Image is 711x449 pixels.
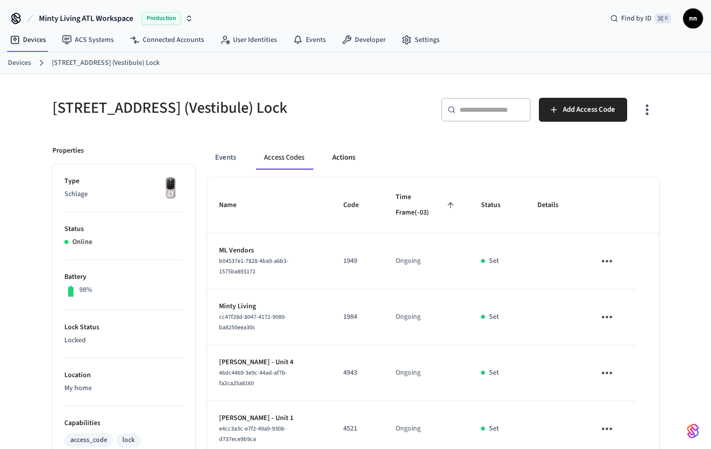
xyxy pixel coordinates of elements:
p: Locked [64,335,183,346]
p: Location [64,370,183,381]
p: [PERSON_NAME] - Unit 1 [219,413,319,424]
span: nn [684,9,702,27]
td: Ongoing [384,345,470,401]
span: Production [141,12,181,25]
p: Set [489,312,499,322]
a: ACS Systems [54,31,122,49]
td: Ongoing [384,289,470,345]
div: access_code [70,435,107,446]
span: Code [343,198,372,213]
a: [STREET_ADDRESS] (Vestibule) Lock [52,58,160,68]
span: b04537e1-7828-4ba9-a6b3-1575ba893172 [219,257,288,276]
p: Online [72,237,92,247]
td: Ongoing [384,233,470,289]
div: ant example [207,146,659,170]
img: Yale Assure Touchscreen Wifi Smart Lock, Satin Nickel, Front [158,176,183,201]
span: Name [219,198,249,213]
h5: [STREET_ADDRESS] (Vestibule) Lock [52,98,350,118]
span: Add Access Code [563,103,615,116]
p: Properties [52,146,84,156]
div: Find by ID⌘ K [602,9,679,27]
a: Devices [8,58,31,68]
span: Status [481,198,513,213]
p: 1949 [343,256,372,266]
button: Actions [324,146,363,170]
p: 4521 [343,424,372,434]
span: Find by ID [621,13,652,23]
a: Connected Accounts [122,31,212,49]
span: e4cc3a3c-e7f2-49a9-9308-d737ece9b9ca [219,425,286,444]
a: User Identities [212,31,285,49]
p: Battery [64,272,183,282]
p: Schlage [64,189,183,200]
button: Access Codes [256,146,312,170]
a: Developer [334,31,394,49]
p: Type [64,176,183,187]
a: Events [285,31,334,49]
button: Add Access Code [539,98,627,122]
span: Details [537,198,571,213]
p: 4943 [343,368,372,378]
button: nn [683,8,703,28]
p: Minty Living [219,301,319,312]
div: lock [122,435,135,446]
p: Capabilities [64,418,183,429]
p: 1984 [343,312,372,322]
a: Settings [394,31,448,49]
a: Devices [2,31,54,49]
p: Lock Status [64,322,183,333]
p: 98% [79,285,92,295]
p: [PERSON_NAME] - Unit 4 [219,357,319,368]
p: ML Vendors [219,245,319,256]
span: cc47f28d-8047-4171-9089-ba8250eea30c [219,313,286,332]
p: Status [64,224,183,234]
p: Set [489,368,499,378]
span: Time Frame(-03) [396,190,458,221]
span: 46dc4469-3e9c-44ad-af7b-fa2ca25a8160 [219,369,287,388]
p: My home [64,383,183,394]
p: Set [489,424,499,434]
img: SeamLogoGradient.69752ec5.svg [687,423,699,439]
p: Set [489,256,499,266]
span: Minty Living ATL Workspace [39,12,133,24]
button: Events [207,146,244,170]
span: ⌘ K [655,13,671,23]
